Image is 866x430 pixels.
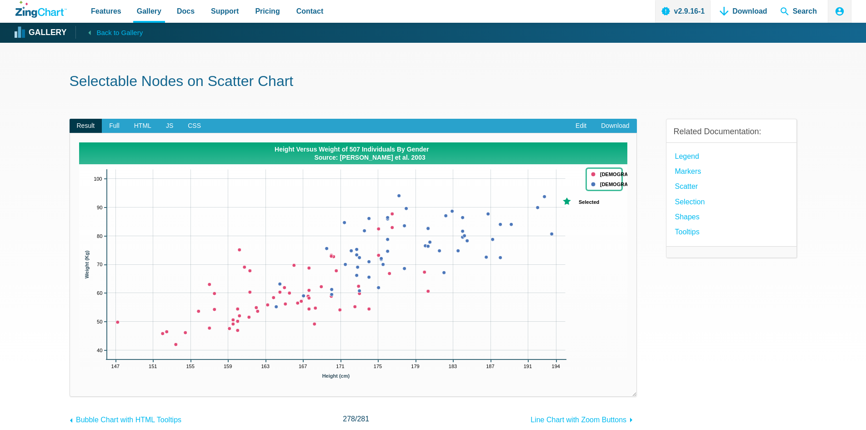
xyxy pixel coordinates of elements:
a: Shapes [675,211,700,223]
span: CSS [180,119,208,133]
span: Support [211,5,239,17]
span: Docs [177,5,195,17]
span: 278 [343,415,355,423]
strong: Gallery [29,29,66,37]
span: JS [159,119,180,133]
a: ZingChart Logo. Click to return to the homepage [15,1,67,18]
span: HTML [127,119,159,133]
span: Full [102,119,127,133]
span: Result [70,119,102,133]
h1: Selectable Nodes on Scatter Chart [70,72,797,92]
a: Markers [675,165,701,177]
a: Legend [675,150,699,162]
span: / [343,413,369,425]
span: Contact [296,5,324,17]
span: Bubble Chart with HTML Tooltips [76,416,181,424]
a: Scatter [675,180,698,192]
a: Bubble Chart with HTML Tooltips [70,411,182,426]
a: Selection [675,196,705,208]
span: 281 [357,415,369,423]
h3: Related Documentation: [674,126,789,137]
a: Download [594,119,636,133]
span: Features [91,5,121,17]
span: Back to Gallery [96,27,143,39]
span: Pricing [255,5,280,17]
a: Gallery [15,26,66,40]
a: Edit [568,119,594,133]
a: Line Chart with Zoom Buttons [531,411,636,426]
span: Line Chart with Zoom Buttons [531,416,626,424]
span: Gallery [137,5,161,17]
a: Tooltips [675,226,700,238]
a: Back to Gallery [75,26,143,39]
